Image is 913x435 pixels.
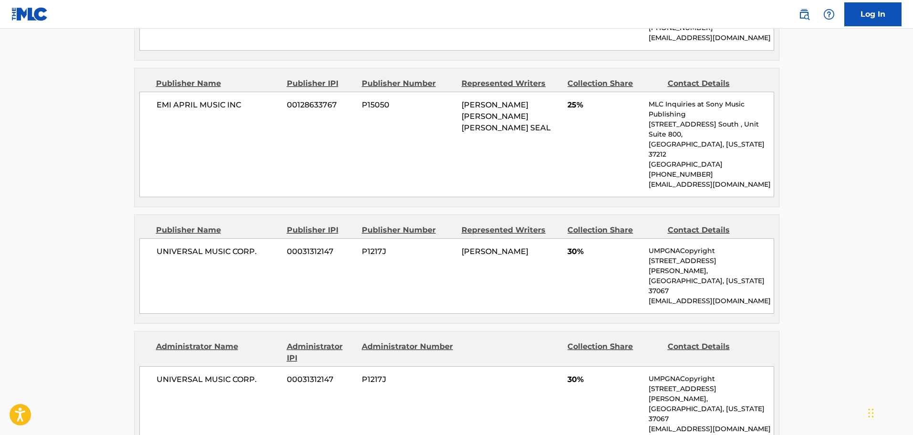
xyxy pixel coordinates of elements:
div: Publisher IPI [287,224,355,236]
div: Administrator Name [156,341,280,364]
p: [EMAIL_ADDRESS][DOMAIN_NAME] [649,33,773,43]
div: Administrator IPI [287,341,355,364]
iframe: Chat Widget [865,389,913,435]
span: 00031312147 [287,246,355,257]
div: Help [819,5,839,24]
div: Collection Share [567,224,660,236]
div: Collection Share [567,341,660,364]
div: Administrator Number [362,341,454,364]
div: Represented Writers [462,78,560,89]
div: Publisher Name [156,224,280,236]
div: Publisher IPI [287,78,355,89]
span: P15050 [362,99,454,111]
a: Public Search [795,5,814,24]
span: UNIVERSAL MUSIC CORP. [157,374,280,385]
span: 25% [567,99,641,111]
div: Represented Writers [462,224,560,236]
img: help [823,9,835,20]
span: [PERSON_NAME] [PERSON_NAME] [PERSON_NAME] SEAL [462,100,551,132]
p: [GEOGRAPHIC_DATA], [US_STATE] 37067 [649,404,773,424]
div: Drag [868,399,874,427]
p: [GEOGRAPHIC_DATA], [US_STATE] 37212 [649,139,773,159]
p: [GEOGRAPHIC_DATA], [US_STATE] 37067 [649,276,773,296]
div: Contact Details [668,78,760,89]
div: Collection Share [567,78,660,89]
p: [GEOGRAPHIC_DATA] [649,159,773,170]
div: Publisher Number [362,224,454,236]
p: [EMAIL_ADDRESS][DOMAIN_NAME] [649,180,773,190]
span: EMI APRIL MUSIC INC [157,99,280,111]
p: UMPGNACopyright [649,374,773,384]
div: Publisher Number [362,78,454,89]
span: 30% [567,374,641,385]
p: [STREET_ADDRESS] South , Unit Suite 800, [649,119,773,139]
p: [PHONE_NUMBER] [649,170,773,180]
span: 00128633767 [287,99,355,111]
img: MLC Logo [11,7,48,21]
p: UMPGNACopyright [649,246,773,256]
span: UNIVERSAL MUSIC CORP. [157,246,280,257]
p: [EMAIL_ADDRESS][DOMAIN_NAME] [649,296,773,306]
p: [EMAIL_ADDRESS][DOMAIN_NAME] [649,424,773,434]
p: [STREET_ADDRESS][PERSON_NAME], [649,256,773,276]
div: Contact Details [668,224,760,236]
a: Log In [844,2,902,26]
p: MLC Inquiries at Sony Music Publishing [649,99,773,119]
div: Contact Details [668,341,760,364]
img: search [798,9,810,20]
span: 30% [567,246,641,257]
div: Publisher Name [156,78,280,89]
span: 00031312147 [287,374,355,385]
span: [PERSON_NAME] [462,247,528,256]
p: [STREET_ADDRESS][PERSON_NAME], [649,384,773,404]
span: P1217J [362,374,454,385]
span: P1217J [362,246,454,257]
